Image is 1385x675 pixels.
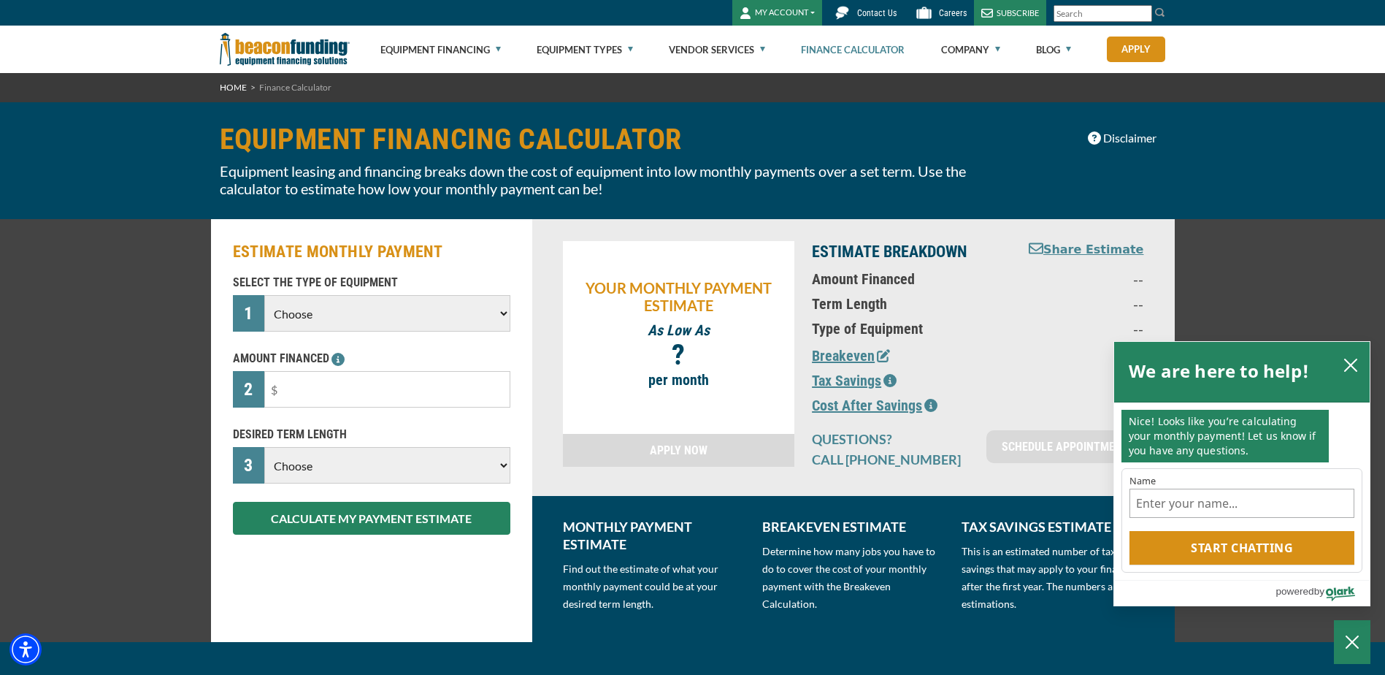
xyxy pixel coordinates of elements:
[669,26,765,73] a: Vendor Services
[537,26,633,73] a: Equipment Types
[220,26,350,73] img: Beacon Funding Corporation logo
[220,82,247,93] a: HOME
[1114,403,1370,468] div: chat
[233,350,510,367] p: AMOUNT FINANCED
[1129,476,1354,486] label: Name
[1016,295,1143,313] p: --
[1129,531,1354,565] button: Start chatting
[220,162,1005,197] p: Equipment leasing and financing breaks down the cost of equipment into low monthly payments over ...
[801,26,905,73] a: Finance Calculator
[1029,241,1144,259] button: Share Estimate
[762,543,944,613] p: Determine how many jobs you have to do to cover the cost of your monthly payment with the Breakev...
[570,279,788,314] p: YOUR MONTHLY PAYMENT ESTIMATE
[1054,5,1152,22] input: Search
[1275,582,1313,600] span: powered
[233,274,510,291] p: SELECT THE TYPE OF EQUIPMENT
[1078,124,1166,152] button: Disclaimer
[939,8,967,18] span: Careers
[563,560,745,613] p: Find out the estimate of what your monthly payment could be at your desired term length.
[233,371,265,408] div: 2
[812,295,998,313] p: Term Length
[233,502,510,535] button: CALCULATE MY PAYMENT ESTIMATE
[962,543,1143,613] p: This is an estimated number of tax savings that may apply to your financing after the first year....
[986,430,1143,463] a: SCHEDULE APPOINTMENT
[1275,581,1370,606] a: Powered by Olark
[9,633,42,666] div: Accessibility Menu
[1016,345,1143,362] p: --
[812,241,998,263] p: ESTIMATE BREAKDOWN
[812,451,969,468] p: CALL [PHONE_NUMBER]
[259,82,331,93] span: Finance Calculator
[812,370,897,392] button: Tax Savings
[812,345,890,367] button: Breakeven
[762,518,944,535] p: BREAKEVEN ESTIMATE
[1129,489,1354,518] input: Name
[812,394,937,416] button: Cost After Savings
[380,26,501,73] a: Equipment Financing
[812,320,998,337] p: Type of Equipment
[1334,620,1370,664] button: Close Chatbox
[1113,341,1370,606] div: olark chatbox
[1016,270,1143,288] p: --
[220,124,1005,155] h1: EQUIPMENT FINANCING CALCULATOR
[570,371,788,389] p: per month
[570,346,788,364] p: ?
[1137,8,1148,20] a: Clear search text
[1314,582,1324,600] span: by
[1036,26,1071,73] a: Blog
[1016,320,1143,337] p: --
[233,426,510,443] p: DESIRED TERM LENGTH
[1016,370,1143,387] p: --
[941,26,1000,73] a: Company
[563,434,795,467] a: APPLY NOW
[1121,410,1329,462] p: Nice! Looks like you’re calculating your monthly payment! Let us know if you have any questions.
[812,430,969,448] p: QUESTIONS?
[1016,394,1143,412] p: --
[233,241,510,263] h2: ESTIMATE MONTHLY PAYMENT
[563,518,745,553] p: MONTHLY PAYMENT ESTIMATE
[1339,354,1362,375] button: close chatbox
[812,270,998,288] p: Amount Financed
[570,321,788,339] p: As Low As
[1154,7,1166,18] img: Search
[1103,129,1156,147] span: Disclaimer
[962,518,1143,535] p: TAX SAVINGS ESTIMATE
[1107,37,1165,62] a: Apply
[857,8,897,18] span: Contact Us
[233,447,265,484] div: 3
[233,295,265,332] div: 1
[264,371,510,408] input: $
[1129,356,1309,386] h2: We are here to help!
